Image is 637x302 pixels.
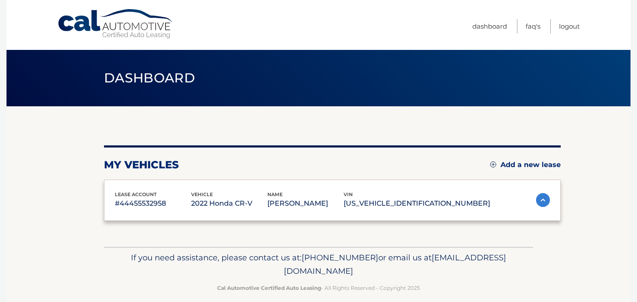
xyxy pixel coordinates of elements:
[344,197,490,210] p: [US_VEHICLE_IDENTIFICATION_NUMBER]
[104,158,179,171] h2: my vehicles
[559,19,580,33] a: Logout
[110,251,527,279] p: If you need assistance, please contact us at: or email us at
[57,9,174,39] a: Cal Automotive
[104,70,195,86] span: Dashboard
[536,193,550,207] img: accordion-active.svg
[115,197,191,210] p: #44455532958
[344,191,353,197] span: vin
[191,197,267,210] p: 2022 Honda CR-V
[472,19,507,33] a: Dashboard
[267,197,344,210] p: [PERSON_NAME]
[267,191,283,197] span: name
[191,191,213,197] span: vehicle
[490,161,561,169] a: Add a new lease
[115,191,157,197] span: lease account
[217,285,321,291] strong: Cal Automotive Certified Auto Leasing
[302,253,378,263] span: [PHONE_NUMBER]
[110,283,527,292] p: - All Rights Reserved - Copyright 2025
[490,161,496,167] img: add.svg
[526,19,540,33] a: FAQ's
